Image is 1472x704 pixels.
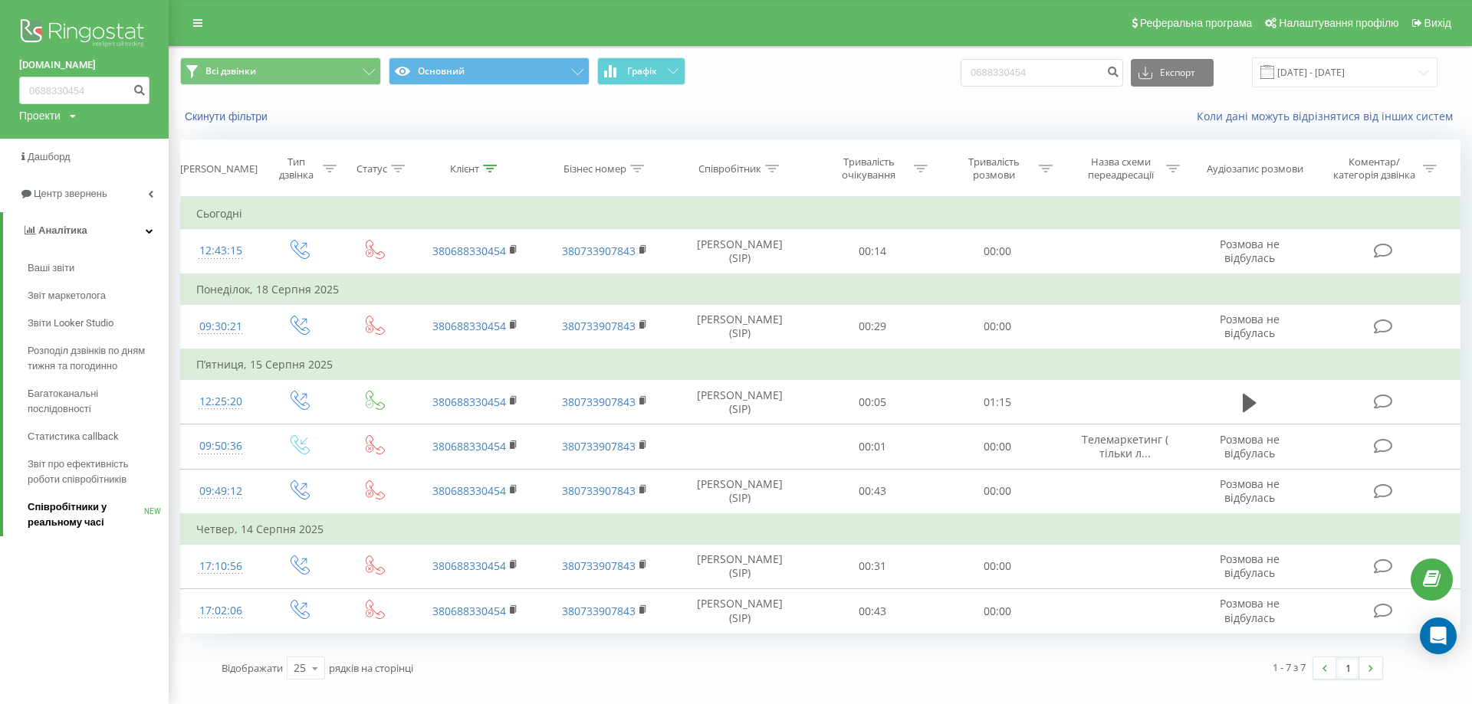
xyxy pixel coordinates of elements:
[28,380,169,423] a: Багатоканальні послідовності
[28,343,161,374] span: Розподіл дзвінків по дням тижня та погодинно
[935,304,1060,349] td: 00:00
[28,423,169,450] a: Статистика callback
[1273,660,1306,675] div: 1 - 7 з 7
[670,589,810,634] td: [PERSON_NAME] (SIP)
[810,304,935,349] td: 00:29
[810,380,935,424] td: 00:05
[1336,657,1359,679] a: 1
[205,65,256,77] span: Всі дзвінки
[1220,237,1280,265] span: Розмова не відбулась
[1279,17,1398,29] span: Налаштування профілю
[196,431,245,461] div: 09:50:36
[562,439,636,454] a: 380733907843
[196,312,245,342] div: 09:30:21
[294,660,306,676] div: 25
[28,282,169,309] a: Звіт маркетолога
[432,558,506,573] a: 380688330454
[1420,617,1457,654] div: Open Intercom Messenger
[180,162,258,175] div: [PERSON_NAME]
[627,66,657,77] span: Графік
[670,229,810,274] td: [PERSON_NAME] (SIP)
[34,188,107,199] span: Центр звернень
[597,57,685,85] button: Графік
[1220,552,1280,580] span: Розмова не відбулась
[28,316,113,331] span: Звіти Looker Studio
[28,450,169,493] a: Звіт про ефективність роботи співробітників
[19,15,149,54] img: Ringostat logo
[935,380,1060,424] td: 01:15
[1197,109,1460,123] a: Коли дані можуть відрізнятися вiд інших систем
[953,156,1035,182] div: Тривалість розмови
[670,304,810,349] td: [PERSON_NAME] (SIP)
[28,151,71,162] span: Дашборд
[3,212,169,249] a: Аналiтика
[1080,156,1162,182] div: Назва схеми переадресації
[38,224,87,236] span: Аналiтика
[1220,476,1280,505] span: Розмова не відбулась
[196,236,245,266] div: 12:43:15
[19,77,149,104] input: Пошук за номером
[196,476,245,506] div: 09:49:12
[562,244,636,258] a: 380733907843
[432,604,506,618] a: 380688330454
[181,274,1460,305] td: Понеділок, 18 Серпня 2025
[1220,432,1280,460] span: Розмова не відбулась
[196,596,245,626] div: 17:02:06
[28,429,119,444] span: Статистика callback
[28,499,144,530] span: Співробітники у реальному часі
[181,349,1460,380] td: П’ятниця, 15 Серпня 2025
[28,288,106,303] span: Звіт маркетолога
[935,544,1060,588] td: 00:00
[432,439,506,454] a: 380688330454
[698,162,761,175] div: Співробітник
[935,229,1060,274] td: 00:00
[1207,162,1303,175] div: Аудіозапис розмови
[810,544,935,588] td: 00:31
[810,469,935,514] td: 00:43
[181,514,1460,545] td: Четвер, 14 Серпня 2025
[810,424,935,469] td: 00:01
[28,254,169,282] a: Ваші звіти
[450,162,479,175] div: Клієнт
[196,387,245,417] div: 12:25:20
[562,604,636,618] a: 380733907843
[810,229,935,274] td: 00:14
[563,162,626,175] div: Бізнес номер
[28,337,169,380] a: Розподіл дзвінків по дням тижня та погодинно
[562,483,636,498] a: 380733907843
[181,198,1460,229] td: Сьогодні
[28,260,74,276] span: Ваші звіти
[562,395,636,409] a: 380733907843
[670,380,810,424] td: [PERSON_NAME] (SIP)
[1131,59,1214,87] button: Експорт
[1220,312,1280,340] span: Розмова не відбулась
[562,319,636,333] a: 380733907843
[1140,17,1253,29] span: Реферальна програма
[810,589,935,634] td: 00:43
[19,108,61,123] div: Проекти
[180,57,381,85] button: Всі дзвінки
[222,661,283,675] span: Відображати
[28,386,161,417] span: Багатоканальні послідовності
[28,309,169,337] a: Звіти Looker Studio
[1329,156,1419,182] div: Коментар/категорія дзвінка
[329,661,413,675] span: рядків на сторінці
[19,57,149,73] a: [DOMAIN_NAME]
[935,469,1060,514] td: 00:00
[28,493,169,536] a: Співробітники у реальному часіNEW
[670,469,810,514] td: [PERSON_NAME] (SIP)
[1220,596,1280,624] span: Розмова не відбулась
[562,558,636,573] a: 380733907843
[389,57,590,85] button: Основний
[961,59,1123,87] input: Пошук за номером
[274,156,319,182] div: Тип дзвінка
[432,483,506,498] a: 380688330454
[1424,17,1451,29] span: Вихід
[935,589,1060,634] td: 00:00
[28,457,161,487] span: Звіт про ефективність роботи співробітників
[432,395,506,409] a: 380688330454
[180,110,275,123] button: Скинути фільтри
[432,244,506,258] a: 380688330454
[196,552,245,581] div: 17:10:56
[1082,432,1168,460] span: Телемаркетинг ( тільки л...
